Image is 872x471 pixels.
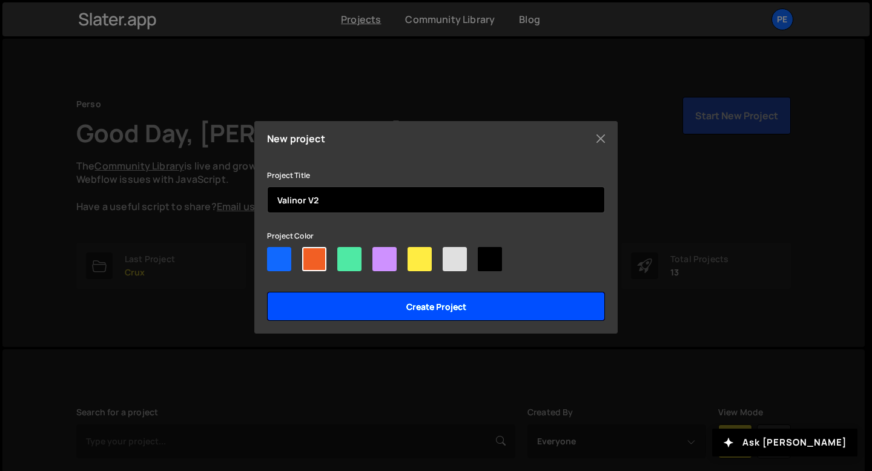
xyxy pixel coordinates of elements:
[267,170,310,182] label: Project Title
[592,130,610,148] button: Close
[267,292,605,321] input: Create project
[267,134,325,143] h5: New project
[267,230,314,242] label: Project Color
[267,186,605,213] input: Project name
[712,429,857,456] button: Ask [PERSON_NAME]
